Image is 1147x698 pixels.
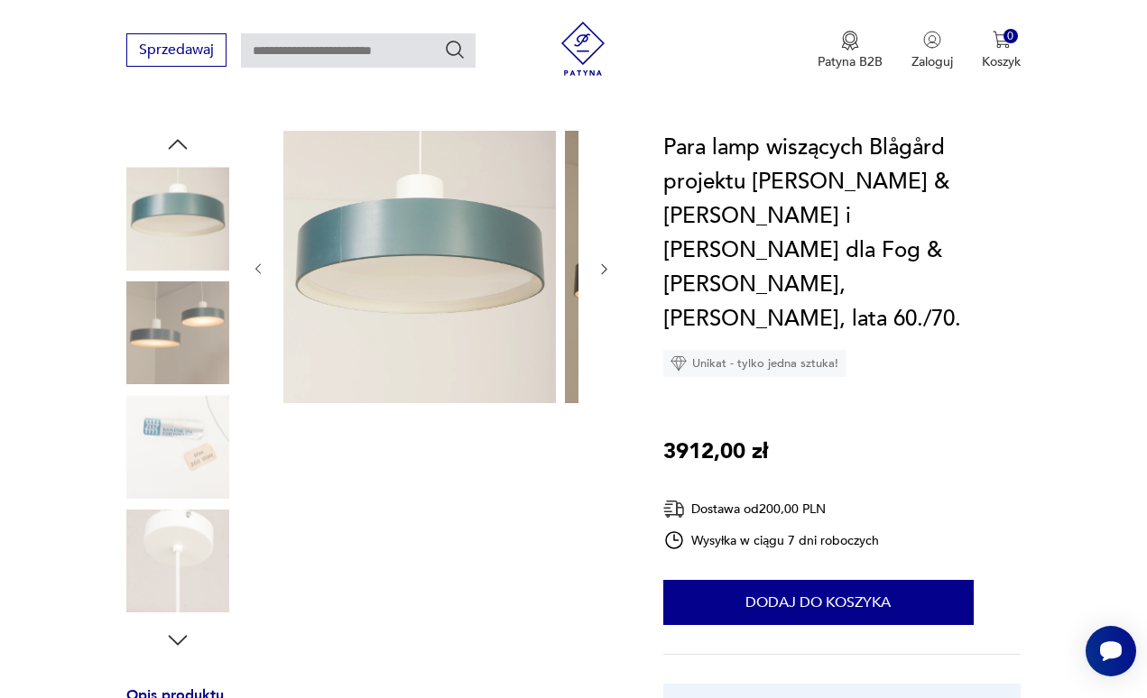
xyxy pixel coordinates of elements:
img: Zdjęcie produktu Para lamp wiszących Blågård projektu Karen & Ebbe Clemmensen i Jørgena Bo dla Fo... [126,281,229,384]
img: Ikona diamentu [671,355,687,372]
img: Zdjęcie produktu Para lamp wiszących Blågård projektu Karen & Ebbe Clemmensen i Jørgena Bo dla Fo... [565,131,837,403]
img: Zdjęcie produktu Para lamp wiszących Blågård projektu Karen & Ebbe Clemmensen i Jørgena Bo dla Fo... [126,510,229,612]
div: Dostawa od 200,00 PLN [663,498,880,520]
img: Zdjęcie produktu Para lamp wiszących Blågård projektu Karen & Ebbe Clemmensen i Jørgena Bo dla Fo... [126,395,229,498]
div: Unikat - tylko jedna sztuka! [663,350,846,377]
img: Ikona koszyka [993,31,1011,49]
p: Koszyk [982,53,1021,70]
img: Zdjęcie produktu Para lamp wiszących Blågård projektu Karen & Ebbe Clemmensen i Jørgena Bo dla Fo... [283,131,556,403]
h1: Para lamp wiszących Blågård projektu [PERSON_NAME] & [PERSON_NAME] i [PERSON_NAME] dla Fog & [PER... [663,131,1022,336]
img: Patyna - sklep z meblami i dekoracjami vintage [556,22,610,76]
button: Szukaj [444,39,466,60]
button: 0Koszyk [982,31,1021,70]
button: Patyna B2B [818,31,883,70]
iframe: Smartsupp widget button [1086,626,1136,676]
img: Ikona dostawy [663,498,685,520]
div: 0 [1004,29,1019,44]
button: Zaloguj [911,31,953,70]
img: Ikonka użytkownika [923,31,941,49]
button: Dodaj do koszyka [663,580,974,625]
p: Zaloguj [911,53,953,70]
button: Sprzedawaj [126,33,227,67]
img: Zdjęcie produktu Para lamp wiszących Blågård projektu Karen & Ebbe Clemmensen i Jørgena Bo dla Fo... [126,167,229,270]
a: Sprzedawaj [126,45,227,58]
a: Ikona medaluPatyna B2B [818,31,883,70]
p: Patyna B2B [818,53,883,70]
div: Wysyłka w ciągu 7 dni roboczych [663,529,880,551]
img: Ikona medalu [841,31,859,51]
p: 3912,00 zł [663,435,768,469]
